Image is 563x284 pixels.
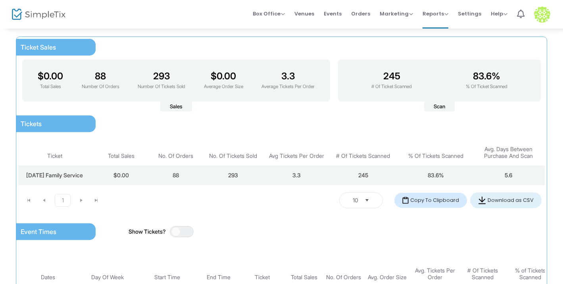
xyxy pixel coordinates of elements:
p: % Of Ticket Scanned [466,83,507,90]
span: Avg. Order Size [368,274,407,281]
span: No. Of Orders [158,153,193,159]
span: [DATE] Family Service [26,172,83,178]
span: 88 [173,172,179,178]
button: Copy To Clipboard [394,193,467,208]
span: Events [324,4,342,24]
span: Total Sales [108,153,135,159]
span: % Of Tickets Scanned [408,153,463,159]
span: 3.3 [292,172,301,178]
button: Download as CSV [470,192,542,208]
span: Avg. Days Between Purchase And Scan [474,146,543,159]
span: Avg. Tickets Per Order [413,267,457,281]
button: Select [361,194,373,206]
p: Total Sales [38,83,63,90]
span: Settings [458,4,481,24]
h3: $0.00 [204,71,243,82]
h3: 245 [371,71,412,82]
span: Ticket [47,153,62,159]
span: # Of Tickets Scanned [461,267,504,281]
span: 83.6% [428,172,444,178]
span: Page 1 [55,194,71,207]
p: Average Tickets Per Order [261,83,315,90]
p: # Of Ticket Scanned [371,83,412,90]
span: Box Office [253,10,285,17]
span: 5.6 [505,172,512,178]
span: Total Sales [291,274,317,281]
span: # Of Tickets Scanned [336,153,390,159]
span: Dates [41,274,55,281]
span: Reports [423,10,448,17]
label: Show Tickets? [129,227,166,236]
span: % of Tickets Scanned [508,267,552,281]
span: Marketing [380,10,413,17]
img: copy-icon [402,197,409,204]
span: No. Of Orders [326,274,361,281]
span: Avg Tickets Per Order [269,153,324,159]
h3: 83.6% [466,71,507,82]
th: No. Of Tickets Sold [200,140,267,165]
p: Average Order Size [204,83,243,90]
h3: 3.3 [261,71,315,82]
div: Data table [18,140,545,185]
img: donwload-icon [478,196,486,204]
span: 245 [358,172,368,178]
h3: $0.00 [38,71,63,82]
span: Tickets [21,120,42,128]
span: Orders [351,4,370,24]
span: $0.00 [113,172,129,178]
h3: 88 [82,71,119,82]
span: 10 [353,196,358,204]
h3: 293 [138,71,185,82]
span: Venues [294,4,314,24]
span: Event Times [21,228,56,236]
span: Scan [424,102,455,112]
p: Number Of Orders [82,83,119,90]
span: Help [491,10,507,17]
p: Number Of Tickets Sold [138,83,185,90]
span: Ticket Sales [21,43,56,51]
span: Sales [160,102,192,112]
span: 293 [228,172,238,178]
